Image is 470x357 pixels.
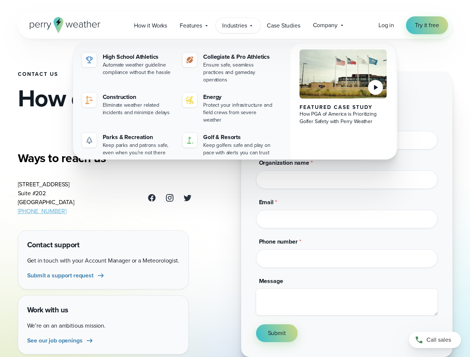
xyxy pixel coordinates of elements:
a: Collegiate & Pro Athletics Ensure safe, seamless practices and gameday operations [179,49,277,87]
p: We’re on an ambitious mission. [27,321,179,330]
div: Automate weather guideline compliance without the hassle [103,61,174,76]
img: PGA of America, Frisco Campus [300,49,387,99]
img: energy-icon@2x-1.svg [185,96,194,104]
h1: Contact Us [18,71,229,77]
a: See our job openings [27,336,95,345]
span: Try it free [415,21,439,30]
a: [PHONE_NUMBER] [18,207,67,215]
div: Construction [103,93,174,102]
h4: Contact support [27,239,179,250]
span: Phone number [259,237,298,246]
span: Email [259,198,274,206]
div: Collegiate & Pro Athletics [203,52,274,61]
a: Case Studies [260,18,306,33]
a: construction perry weather Construction Eliminate weather related incidents and minimize delays [79,90,177,119]
span: Company [313,21,338,30]
img: proathletics-icon@2x-1.svg [185,55,194,64]
div: How PGA of America is Prioritizing Golfer Safety with Perry Weather [300,110,387,125]
img: parks-icon-grey.svg [85,136,94,145]
address: [STREET_ADDRESS] Suite #202 [GEOGRAPHIC_DATA] [18,180,74,216]
div: Featured Case Study [300,104,387,110]
div: Eliminate weather related incidents and minimize delays [103,102,174,116]
div: Keep golfers safe and play on pace with alerts you can trust [203,142,274,157]
a: Energy Protect your infrastructure and field crews from severe weather [179,90,277,127]
button: Submit [256,324,298,342]
span: Case Studies [267,21,300,30]
a: How it Works [128,18,173,33]
span: Submit [268,329,286,338]
div: High School Athletics [103,52,174,61]
div: Keep parks and patrons safe, even when you're not there [103,142,174,157]
p: Get in touch with your Account Manager or a Meteorologist. [27,256,179,265]
div: Parks & Recreation [103,133,174,142]
span: How it Works [134,21,167,30]
a: Try it free [406,16,448,34]
span: Submit a support request [27,271,93,280]
span: Message [259,277,283,285]
a: High School Athletics Automate weather guideline compliance without the hassle [79,49,177,79]
span: Industries [222,21,247,30]
span: Organization name [259,158,309,167]
img: golf-iconV2.svg [185,136,194,145]
a: Golf & Resorts Keep golfers safe and play on pace with alerts you can trust [179,130,277,160]
div: Protect your infrastructure and field crews from severe weather [203,102,274,124]
a: Call sales [409,332,461,348]
a: Parks & Recreation Keep parks and patrons safe, even when you're not there [79,130,177,160]
span: Log in [378,21,394,29]
img: construction perry weather [85,96,94,104]
div: Energy [203,93,274,102]
span: See our job openings [27,336,83,345]
div: Golf & Resorts [203,133,274,142]
img: highschool-icon.svg [85,55,94,64]
h2: How can we help? [18,86,229,110]
span: Features [180,21,202,30]
a: Submit a support request [27,271,105,280]
a: Log in [378,21,394,30]
div: Ensure safe, seamless practices and gameday operations [203,61,274,84]
span: Call sales [426,335,451,344]
h4: Work with us [27,305,179,315]
a: PGA of America, Frisco Campus Featured Case Study How PGA of America is Prioritizing Golfer Safet... [291,44,396,165]
h3: Ways to reach us [18,151,192,165]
